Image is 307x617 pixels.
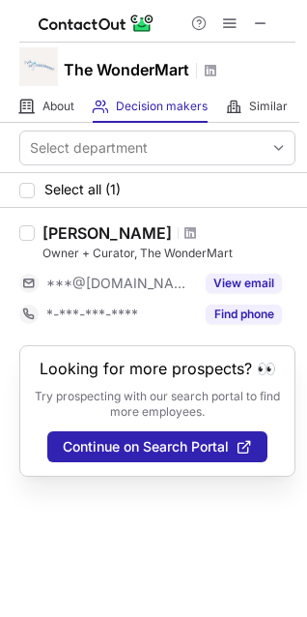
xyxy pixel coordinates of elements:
[39,12,154,35] img: ContactOut v5.3.10
[42,245,295,262] div: Owner + Curator, The WonderMart
[249,99,288,114] span: Similar
[116,99,208,114] span: Decision makers
[44,182,121,197] span: Select all (1)
[206,274,282,293] button: Reveal Button
[42,99,74,114] span: About
[42,223,172,243] div: [PERSON_NAME]
[40,360,276,377] header: Looking for more prospects? 👀
[47,431,267,462] button: Continue on Search Portal
[34,389,281,420] p: Try prospecting with our search portal to find more employees.
[30,138,148,158] div: Select department
[206,305,282,324] button: Reveal Button
[63,439,229,455] span: Continue on Search Portal
[64,58,189,81] h1: The WonderMart
[19,47,58,86] img: 12edf906741dcbb1430fa433f2a62d1a
[46,275,194,292] span: ***@[DOMAIN_NAME]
